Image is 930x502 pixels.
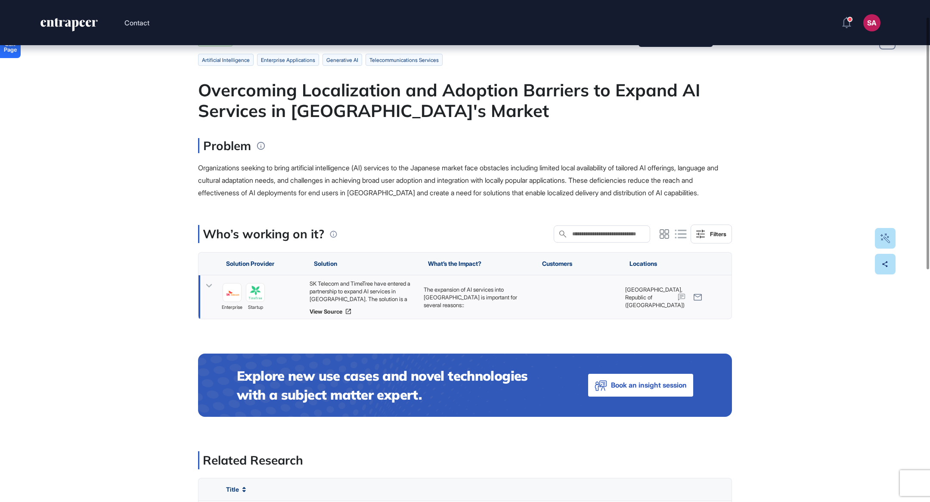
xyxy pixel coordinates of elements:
[246,283,265,302] a: image
[625,286,685,309] span: [GEOGRAPHIC_DATA], Republic of ([GEOGRAPHIC_DATA])
[310,280,415,303] div: SK Telecom and TimeTree have entered a partnership to expand AI services in [GEOGRAPHIC_DATA]. Th...
[314,260,337,267] span: Solution
[366,54,443,66] li: telecommunications services
[322,54,362,66] li: Generative AI
[198,80,732,121] div: Overcoming Localization and Adoption Barriers to Expand AI Services in [GEOGRAPHIC_DATA]'s Market
[223,288,241,298] img: image
[691,225,732,243] button: Filters
[710,231,726,237] div: Filters
[198,54,254,66] li: artificial intelligence
[588,374,693,397] button: Book an insight session
[222,304,242,312] span: enterprise
[198,138,251,153] h3: Problem
[424,286,529,309] p: The expansion of AI services into [GEOGRAPHIC_DATA] is important for several reasons::
[124,17,149,28] button: Contact
[226,486,239,493] span: Title
[611,379,687,391] span: Book an insight session
[629,260,657,267] span: Locations
[257,54,319,66] li: enterprise applications
[237,366,554,404] h4: Explore new use cases and novel technologies with a subject matter expert.
[542,260,572,267] span: Customers
[863,14,880,31] button: SA
[223,283,242,302] a: image
[198,163,718,197] span: Organizations seeking to bring artificial intelligence (AI) services to the Japanese market face ...
[246,284,264,302] img: image
[226,260,274,267] span: Solution Provider
[198,451,303,469] div: Related Research
[40,18,99,34] a: entrapeer-logo
[428,260,481,267] span: What’s the Impact?
[310,308,415,315] a: View Source
[248,304,263,312] span: startup
[203,225,324,243] p: Who’s working on it?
